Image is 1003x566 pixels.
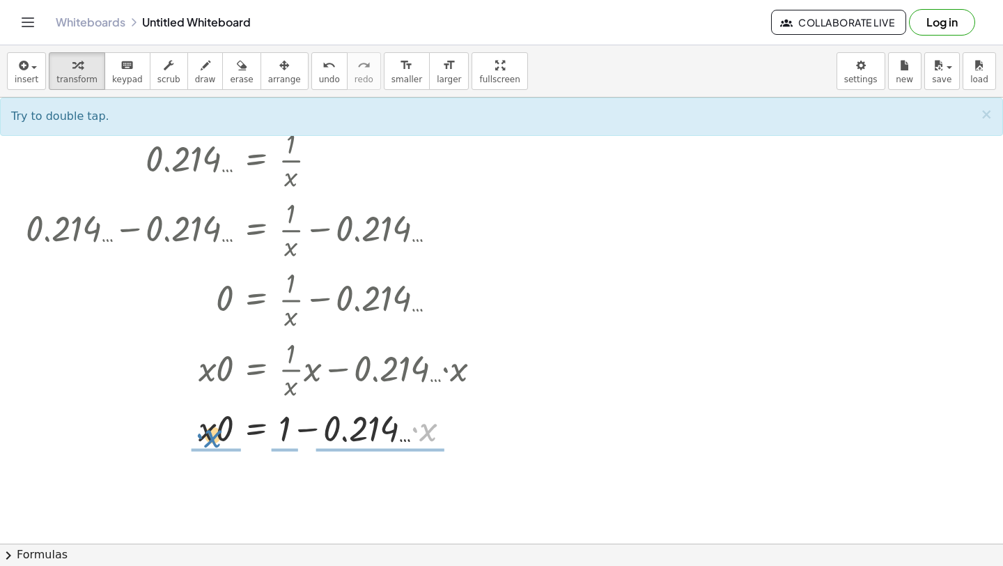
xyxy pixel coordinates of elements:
[472,52,527,90] button: fullscreen
[844,75,878,84] span: settings
[384,52,430,90] button: format_sizesmaller
[322,57,336,74] i: undo
[391,75,422,84] span: smaller
[970,75,988,84] span: load
[980,106,993,123] span: ×
[120,57,134,74] i: keyboard
[150,52,188,90] button: scrub
[222,52,261,90] button: erase
[980,107,993,122] button: ×
[355,75,373,84] span: redo
[56,75,98,84] span: transform
[56,15,125,29] a: Whiteboards
[112,75,143,84] span: keypad
[924,52,960,90] button: save
[400,57,413,74] i: format_size
[17,11,39,33] button: Toggle navigation
[896,75,913,84] span: new
[429,52,469,90] button: format_sizelarger
[195,75,216,84] span: draw
[442,57,456,74] i: format_size
[932,75,951,84] span: save
[783,16,894,29] span: Collaborate Live
[187,52,224,90] button: draw
[888,52,922,90] button: new
[837,52,885,90] button: settings
[104,52,150,90] button: keyboardkeypad
[437,75,461,84] span: larger
[7,52,46,90] button: insert
[963,52,996,90] button: load
[157,75,180,84] span: scrub
[261,52,309,90] button: arrange
[771,10,906,35] button: Collaborate Live
[347,52,381,90] button: redoredo
[357,57,371,74] i: redo
[11,109,109,123] span: Try to double tap.
[909,9,975,36] button: Log in
[479,75,520,84] span: fullscreen
[15,75,38,84] span: insert
[319,75,340,84] span: undo
[230,75,253,84] span: erase
[49,52,105,90] button: transform
[268,75,301,84] span: arrange
[311,52,348,90] button: undoundo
